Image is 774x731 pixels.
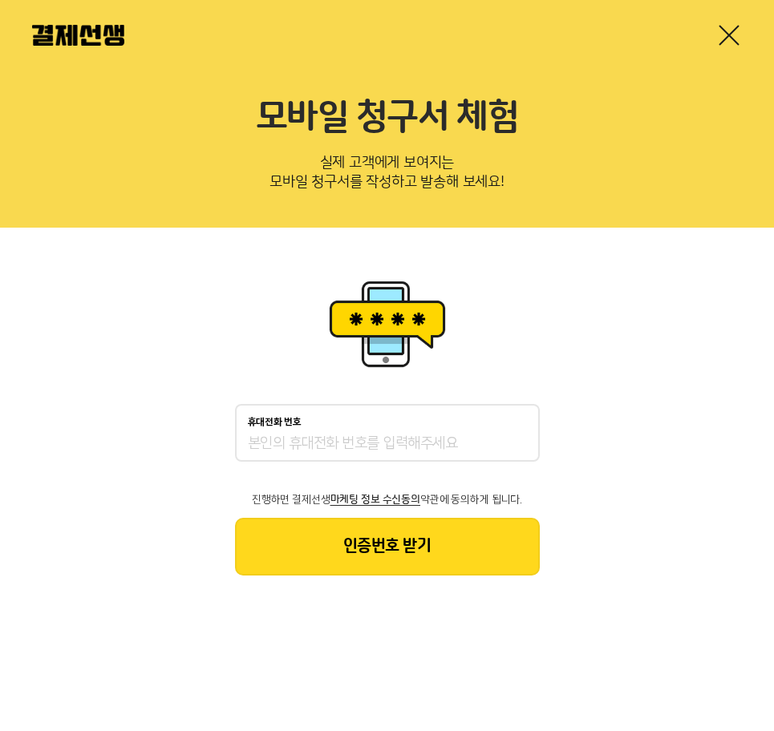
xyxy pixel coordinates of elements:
input: 휴대전화 번호 [248,434,527,454]
button: 인증번호 받기 [235,518,540,576]
img: 결제선생 [32,25,124,46]
span: 마케팅 정보 수신동의 [330,494,420,505]
p: 휴대전화 번호 [248,417,302,428]
p: 진행하면 결제선생 약관에 동의하게 됩니다. [235,494,540,505]
h2: 모바일 청구서 체험 [32,96,742,139]
p: 실제 고객에게 보여지는 모바일 청구서를 작성하고 발송해 보세요! [32,149,742,202]
img: 휴대폰인증 이미지 [323,276,452,372]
